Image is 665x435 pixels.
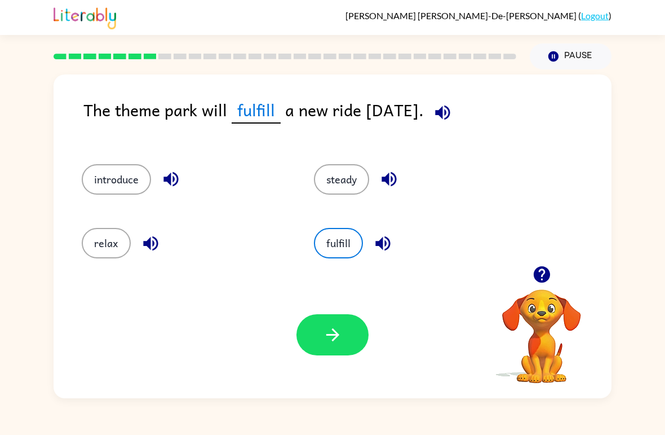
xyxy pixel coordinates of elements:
[314,164,369,195] button: steady
[232,97,281,124] span: fulfill
[345,10,611,21] div: ( )
[82,164,151,195] button: introduce
[82,228,131,258] button: relax
[345,10,578,21] span: [PERSON_NAME] [PERSON_NAME]-De-[PERSON_NAME]
[485,272,598,385] video: Your browser must support playing .mp4 files to use Literably. Please try using another browser.
[83,97,611,142] div: The theme park will a new ride [DATE].
[314,228,363,258] button: fulfill
[581,10,609,21] a: Logout
[54,5,116,29] img: Literably
[530,43,611,69] button: Pause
